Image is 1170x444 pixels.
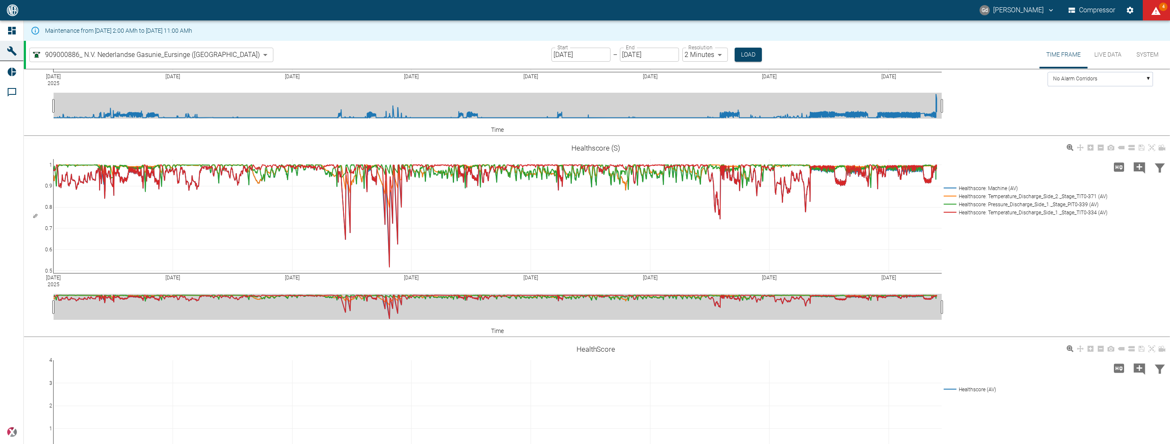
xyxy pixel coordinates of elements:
[978,3,1056,18] button: g.j.de.vries@gasunie.nl
[626,44,634,51] label: End
[1150,357,1170,379] button: Filter Chart Data
[688,44,712,51] label: Resolution
[1122,3,1138,18] button: Settings
[1109,364,1129,372] span: Load high Res
[1039,41,1088,68] button: Time Frame
[613,50,617,60] p: –
[45,50,260,60] span: 909000886_ N.V. Nederlandse Gasunie_Eursinge ([GEOGRAPHIC_DATA])
[6,4,19,16] img: logo
[1109,162,1129,171] span: Load high Res
[551,48,611,62] input: MM/DD/YYYY
[1129,357,1150,379] button: Add comment
[1088,41,1128,68] button: Live Data
[1150,156,1170,178] button: Filter Chart Data
[45,23,192,38] div: Maintenance from [DATE] 2:00 AMh to [DATE] 11:00 AMh
[1129,156,1150,178] button: Add comment
[682,48,728,62] div: 2 Minutes
[7,427,17,437] img: Xplore Logo
[1128,41,1167,68] button: System
[1053,76,1097,82] text: No Alarm Corridors
[31,50,260,60] a: 909000886_ N.V. Nederlandse Gasunie_Eursinge ([GEOGRAPHIC_DATA])
[557,44,568,51] label: Start
[735,48,762,62] button: Load
[620,48,679,62] input: MM/DD/YYYY
[1067,3,1117,18] button: Compressor
[980,5,990,15] div: Gd
[1159,3,1167,11] span: 4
